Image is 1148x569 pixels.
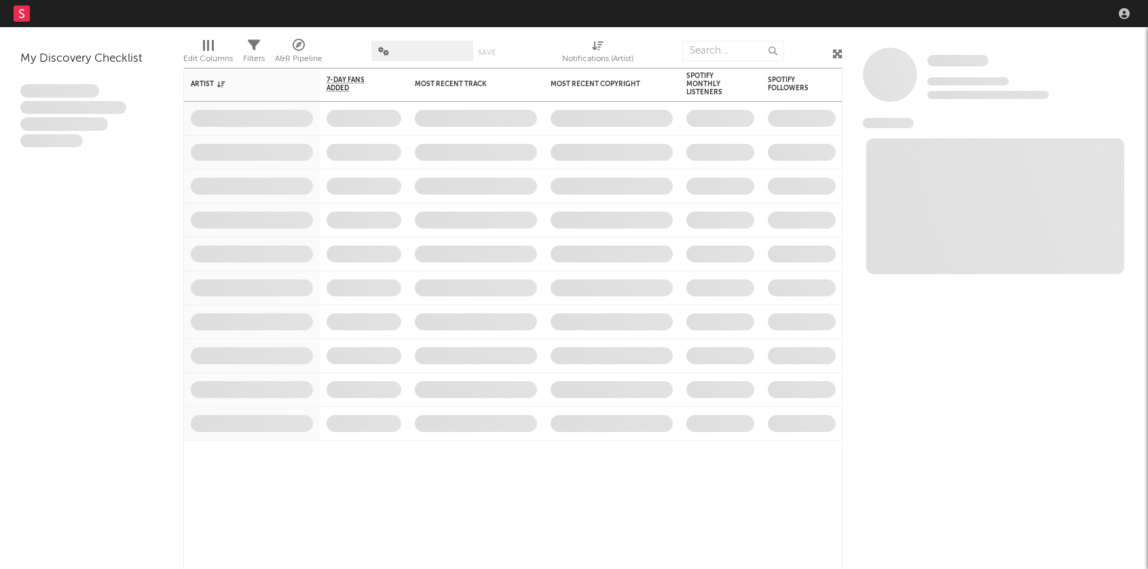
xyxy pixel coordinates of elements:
[478,49,496,56] button: Save
[562,51,633,67] div: Notifications (Artist)
[927,54,988,68] a: Some Artist
[20,117,108,131] span: Praesent ac interdum
[20,134,83,148] span: Aliquam viverra
[927,55,988,66] span: Some Artist
[863,118,914,128] span: News Feed
[327,76,381,92] span: 7-Day Fans Added
[927,91,1049,99] span: 0 fans last week
[682,41,784,61] input: Search...
[562,34,633,73] div: Notifications (Artist)
[20,51,163,67] div: My Discovery Checklist
[243,34,265,73] div: Filters
[275,34,322,73] div: A&R Pipeline
[415,80,517,88] div: Most Recent Track
[183,51,233,67] div: Edit Columns
[275,51,322,67] div: A&R Pipeline
[927,77,1009,85] span: Tracking Since: [DATE]
[551,80,652,88] div: Most Recent Copyright
[191,80,293,88] div: Artist
[20,101,126,115] span: Integer aliquet in purus et
[686,72,734,96] div: Spotify Monthly Listeners
[20,84,99,98] span: Lorem ipsum dolor
[243,51,265,67] div: Filters
[768,76,815,92] div: Spotify Followers
[183,34,233,73] div: Edit Columns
